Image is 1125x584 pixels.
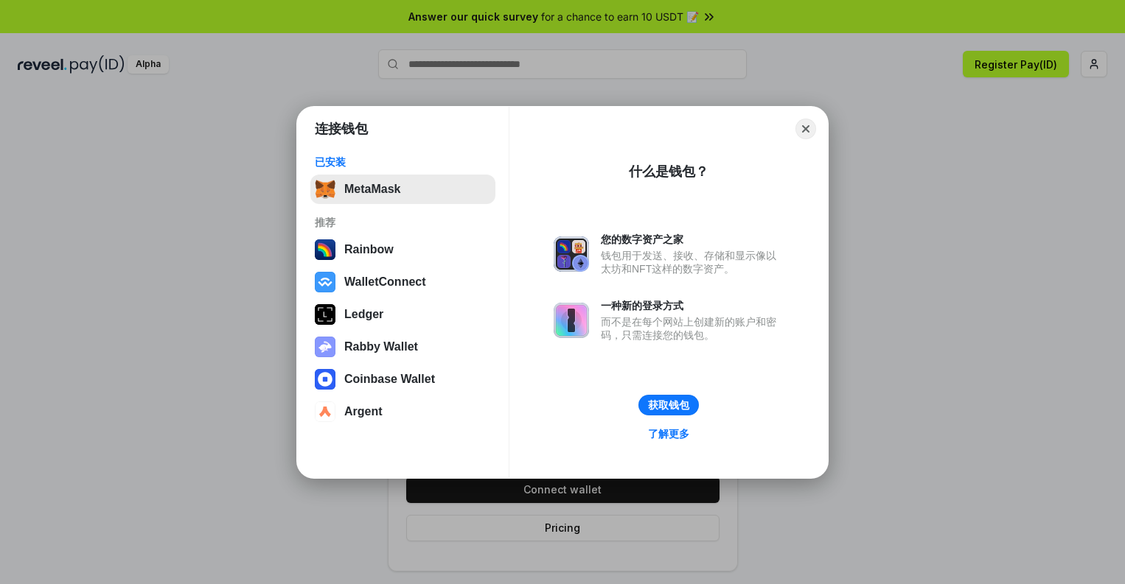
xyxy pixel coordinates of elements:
button: WalletConnect [310,267,495,297]
div: 获取钱包 [648,398,689,412]
img: svg+xml,%3Csvg%20xmlns%3D%22http%3A%2F%2Fwww.w3.org%2F2000%2Fsvg%22%20fill%3D%22none%22%20viewBox... [554,236,589,272]
div: MetaMask [344,183,400,196]
div: Ledger [344,308,383,321]
div: 而不是在每个网站上创建新的账户和密码，只需连接您的钱包。 [601,315,784,342]
div: 已安装 [315,155,491,169]
div: 一种新的登录方式 [601,299,784,312]
div: Coinbase Wallet [344,373,435,386]
button: Rabby Wallet [310,332,495,362]
button: Coinbase Wallet [310,365,495,394]
div: 什么是钱包？ [629,163,708,180]
a: 了解更多 [639,424,698,443]
h1: 连接钱包 [315,120,368,138]
img: svg+xml,%3Csvg%20fill%3D%22none%22%20height%3D%2233%22%20viewBox%3D%220%200%2035%2033%22%20width%... [315,179,335,200]
div: 钱包用于发送、接收、存储和显示像以太坊和NFT这样的数字资产。 [601,249,784,275]
img: svg+xml,%3Csvg%20width%3D%2228%22%20height%3D%2228%22%20viewBox%3D%220%200%2028%2028%22%20fill%3D... [315,369,335,390]
img: svg+xml,%3Csvg%20xmlns%3D%22http%3A%2F%2Fwww.w3.org%2F2000%2Fsvg%22%20width%3D%2228%22%20height%3... [315,304,335,325]
button: 获取钱包 [638,395,699,415]
img: svg+xml,%3Csvg%20width%3D%22120%22%20height%3D%22120%22%20viewBox%3D%220%200%20120%20120%22%20fil... [315,239,335,260]
button: Ledger [310,300,495,329]
div: 您的数字资产之家 [601,233,784,246]
div: WalletConnect [344,275,426,289]
img: svg+xml,%3Csvg%20xmlns%3D%22http%3A%2F%2Fwww.w3.org%2F2000%2Fsvg%22%20fill%3D%22none%22%20viewBox... [315,337,335,357]
div: Rainbow [344,243,394,256]
img: svg+xml,%3Csvg%20width%3D%2228%22%20height%3D%2228%22%20viewBox%3D%220%200%2028%2028%22%20fill%3D... [315,272,335,292]
img: svg+xml,%3Csvg%20width%3D%2228%22%20height%3D%2228%22%20viewBox%3D%220%200%2028%2028%22%20fill%3D... [315,401,335,422]
div: 推荐 [315,216,491,229]
div: Rabby Wallet [344,340,418,353]
img: svg+xml,%3Csvg%20xmlns%3D%22http%3A%2F%2Fwww.w3.org%2F2000%2Fsvg%22%20fill%3D%22none%22%20viewBox... [554,303,589,338]
button: Close [795,119,816,139]
div: Argent [344,405,383,418]
button: Argent [310,397,495,426]
button: MetaMask [310,175,495,204]
div: 了解更多 [648,427,689,440]
button: Rainbow [310,235,495,264]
